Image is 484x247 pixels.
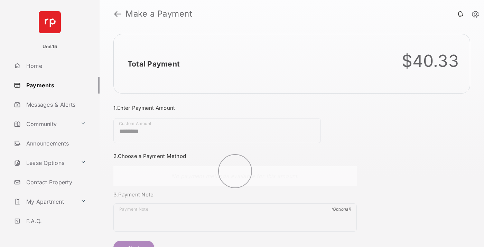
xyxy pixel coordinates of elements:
a: Contact Property [11,174,100,191]
p: Unit15 [43,43,57,50]
a: Payments [11,77,100,94]
strong: Make a Payment [125,10,192,18]
h2: Total Payment [128,60,180,68]
a: Lease Options [11,155,78,171]
a: Community [11,116,78,132]
h3: 3. Payment Note [113,191,357,198]
a: Home [11,58,100,74]
h3: 2. Choose a Payment Method [113,153,357,159]
h3: 1. Enter Payment Amount [113,105,357,111]
a: My Apartment [11,193,78,210]
img: svg+xml;base64,PHN2ZyB4bWxucz0iaHR0cDovL3d3dy53My5vcmcvMjAwMC9zdmciIHdpZHRoPSI2NCIgaGVpZ2h0PSI2NC... [39,11,61,33]
a: Messages & Alerts [11,96,100,113]
a: F.A.Q. [11,213,100,229]
div: $40.33 [402,51,459,71]
a: Announcements [11,135,100,152]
